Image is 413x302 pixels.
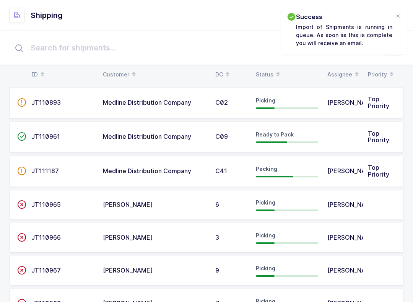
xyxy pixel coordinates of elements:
span: Medline Distribution Company [103,133,191,140]
span: [PERSON_NAME] [103,234,153,241]
span: C02 [215,99,228,106]
div: Assignee [327,68,359,81]
span:  [17,201,26,208]
span: C41 [215,167,227,175]
p: Import of Shipments is running in queue. As soon as this is complete you will receive an email. [296,23,392,47]
span:  [17,133,26,140]
span: JT110966 [31,234,61,241]
span: [PERSON_NAME] [103,266,153,274]
span: JT110965 [31,201,61,208]
div: Customer [103,68,206,81]
span: [PERSON_NAME] [327,167,377,175]
div: Priority [368,68,396,81]
span: JT110967 [31,266,61,274]
span: C09 [215,133,228,140]
span: [PERSON_NAME] [327,234,377,241]
span: Picking [256,199,275,206]
span: [PERSON_NAME] [327,266,377,274]
span: 3 [215,234,219,241]
span: Medline Distribution Company [103,167,191,175]
div: ID [31,68,94,81]
div: Status [256,68,318,81]
span:  [17,266,26,274]
span: [PERSON_NAME] [327,201,377,208]
span: 9 [215,266,219,274]
span: Packing [256,166,277,172]
span: [PERSON_NAME] [327,99,377,106]
span: Top Priority [368,130,389,144]
h2: Success [296,12,392,21]
span:  [17,99,26,106]
span: Picking [256,265,275,271]
span: JT110961 [31,133,60,140]
span:  [17,167,26,175]
span: JT110893 [31,99,61,106]
span: Ready to Pack [256,131,294,138]
span: JT111187 [31,167,59,175]
span: Picking [256,232,275,239]
span: Top Priority [368,95,389,110]
span: Top Priority [368,164,389,178]
span:  [17,234,26,241]
span: [PERSON_NAME] [103,201,153,208]
span: 6 [215,201,219,208]
div: DC [215,68,247,81]
span: Medline Distribution Company [103,99,191,106]
input: Search for shipments... [9,36,404,60]
span: Picking [256,97,275,104]
h1: Shipping [31,9,63,21]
